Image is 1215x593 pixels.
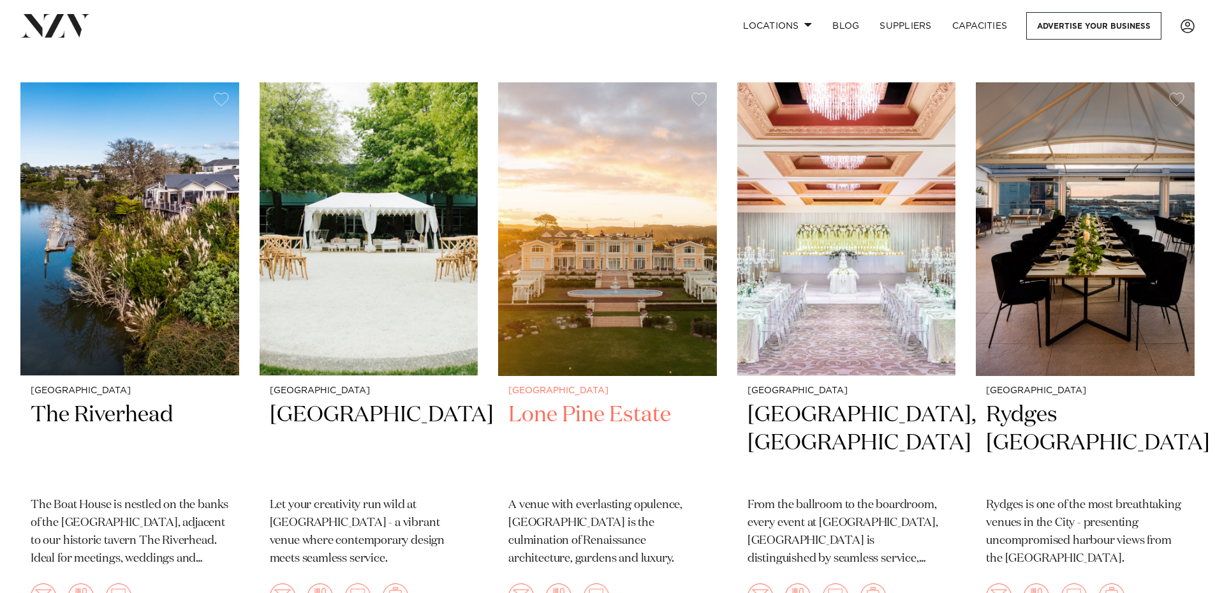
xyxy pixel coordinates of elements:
[1026,12,1161,40] a: Advertise your business
[20,14,90,37] img: nzv-logo.png
[942,12,1018,40] a: Capacities
[733,12,822,40] a: Locations
[508,497,707,568] p: A venue with everlasting opulence, [GEOGRAPHIC_DATA] is the culmination of Renaissance architectu...
[270,401,468,487] h2: [GEOGRAPHIC_DATA]
[270,497,468,568] p: Let your creativity run wild at [GEOGRAPHIC_DATA] - a vibrant venue where contemporary design mee...
[270,386,468,396] small: [GEOGRAPHIC_DATA]
[986,401,1184,487] h2: Rydges [GEOGRAPHIC_DATA]
[31,497,229,568] p: The Boat House is nestled on the banks of the [GEOGRAPHIC_DATA], adjacent to our historic tavern ...
[986,497,1184,568] p: Rydges is one of the most breathtaking venues in the City - presenting uncompromised harbour view...
[869,12,941,40] a: SUPPLIERS
[747,497,946,568] p: From the ballroom to the boardroom, every event at [GEOGRAPHIC_DATA], [GEOGRAPHIC_DATA] is distin...
[747,386,946,396] small: [GEOGRAPHIC_DATA]
[508,401,707,487] h2: Lone Pine Estate
[31,386,229,396] small: [GEOGRAPHIC_DATA]
[31,401,229,487] h2: The Riverhead
[508,386,707,396] small: [GEOGRAPHIC_DATA]
[986,386,1184,396] small: [GEOGRAPHIC_DATA]
[747,401,946,487] h2: [GEOGRAPHIC_DATA], [GEOGRAPHIC_DATA]
[822,12,869,40] a: BLOG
